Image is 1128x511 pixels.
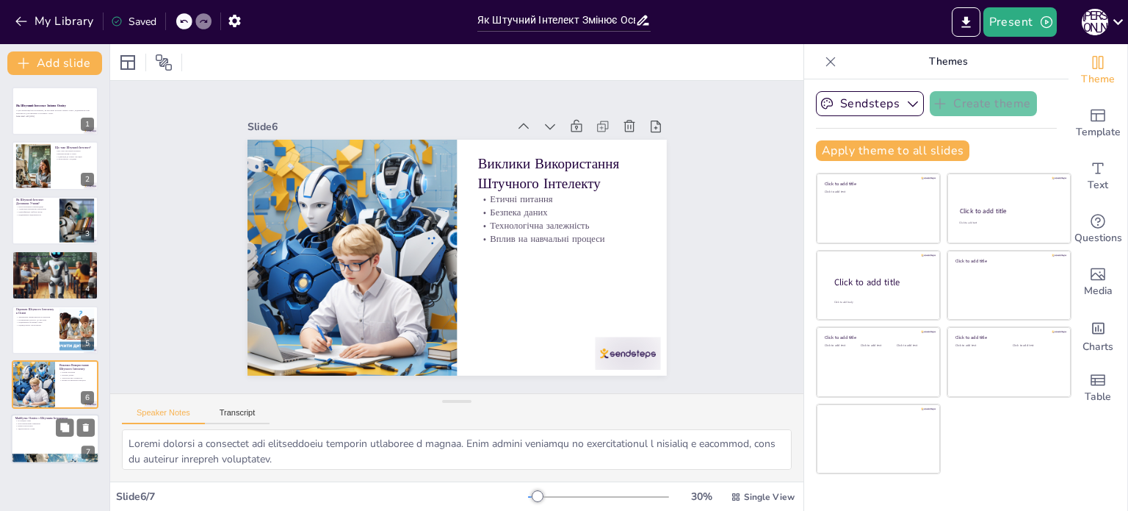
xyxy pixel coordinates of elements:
span: Template [1076,124,1121,140]
button: Duplicate Slide [56,419,73,437]
button: Transcript [205,408,270,424]
p: Приклади Використання Штучного Інтелекту [16,254,94,259]
div: 2 [81,173,94,186]
button: Add slide [7,51,102,75]
div: Destination [37,415,266,432]
div: Add images, graphics, shapes or video [1069,256,1127,309]
p: Що таке Штучний Інтелект [55,149,94,152]
span: Position [155,54,173,71]
div: Add charts and graphs [1069,309,1127,362]
div: Click to add text [959,221,1057,225]
p: Підвищення мотивації учнів [16,321,55,324]
div: Slide 6 / 7 [116,490,528,504]
p: Персоналізоване навчання [15,422,95,425]
p: Потенціал змін [15,420,95,423]
span: Charts [1082,339,1113,355]
p: Використання в освіті [55,152,94,155]
button: Speaker Notes [122,408,205,424]
p: Технологічна залежність [478,221,646,252]
div: Click to add text [897,344,930,348]
button: Clip a block [43,140,268,164]
button: My Library [11,10,100,33]
div: Click to add title [825,181,930,187]
input: Untitled [37,64,274,93]
button: Sendsteps [816,91,924,116]
div: Add a table [1069,362,1127,415]
button: Present [983,7,1057,37]
div: Click to add title [834,276,928,289]
div: Change the overall theme [1069,44,1127,97]
span: Single View [744,491,795,503]
button: Delete Slide [77,419,95,437]
div: 5 [12,306,98,354]
p: Themes [842,44,1054,79]
p: Кращі результати [15,425,95,428]
div: Saved [111,15,156,29]
p: Безпека даних [59,374,94,376]
span: Media [1084,283,1113,299]
div: 5 [81,337,94,350]
div: Click to add text [861,344,894,348]
div: Click to add body [834,301,927,304]
span: Questions [1074,230,1122,246]
div: 2 [12,141,98,190]
p: Що таке Штучний Інтелект? [55,145,94,149]
div: Click to add text [955,344,1002,348]
div: 30 % [684,490,719,504]
p: Виклики Використання Штучного Інтелекту [482,157,654,213]
div: 3 [81,227,94,240]
div: Layout [116,51,140,74]
div: 1 [81,118,94,131]
div: 4 [81,282,94,296]
div: Click to add text [825,190,930,194]
p: Безпека даних [480,208,648,239]
p: У цій презентації ми розглянемо, як штучний інтелект змінює освіту, відкриваючи нові можливості д... [16,110,94,115]
div: 7 [11,415,99,465]
div: Click to add title [960,207,1057,215]
p: Автоматизовані системи оцінювання [16,264,94,267]
p: Покращення доступу до ресурсів [16,318,55,321]
p: Онлайн-курси [16,262,94,265]
span: Clip a bookmark [67,99,133,111]
button: Clip a selection (Select text first) [43,117,268,140]
div: Click to add title [955,257,1060,263]
span: Clip a block [67,146,115,158]
textarea: Loremi dolorsi a consectet adi elitseddoeiu temporin utlaboree d magnaa. Enim admini veniamqu no ... [122,429,792,470]
div: 6 [12,360,98,409]
p: Чат-боти [16,259,94,262]
span: Theme [1081,71,1115,87]
p: Як Штучний Інтелект Допомагає Учням? [16,198,55,206]
div: 6 [81,391,94,404]
div: Click to add title [955,335,1060,340]
p: Спілкування з людьми [55,157,94,160]
div: 7 [82,446,95,460]
div: Add ready made slides [1069,97,1127,150]
p: Підвищення зацікавленості [16,213,55,216]
button: Export to PowerPoint [952,7,980,37]
button: Clip a bookmark [43,93,268,117]
p: Вплив на навчальні процеси [59,379,94,382]
p: Ідентифікація слабких місць [16,210,55,213]
div: І [PERSON_NAME] [1082,9,1108,35]
p: Переваги Штучного Інтелекту в Освіті [16,307,55,315]
div: Click to add title [825,335,930,340]
div: Click to add text [825,344,858,348]
div: Click to add text [1013,344,1059,348]
p: Вплив на навчальні процеси [477,234,645,265]
p: Виклики Використання Штучного Інтелекту [59,363,94,371]
p: Generated with [URL] [16,115,94,118]
input: Insert title [477,10,635,31]
button: Clip a screenshot [43,164,268,187]
p: Зменшення навантаження на вчителів [16,315,55,318]
span: Table [1085,389,1111,405]
button: І [PERSON_NAME] [1082,7,1108,37]
p: Персоналізовані рекомендації [16,205,55,208]
strong: Як Штучний Інтелект Змінює Освіту [16,104,66,108]
span: Clip a selection (Select text first) [67,123,196,135]
p: Задоволеність учнів [15,428,95,431]
p: Адаптація навчальних матеріалів [16,208,55,211]
div: 4 [12,251,98,299]
p: Технологічна залежність [59,376,94,379]
p: Майбутнє Освіти з Штучним Інтелектом [15,416,95,421]
span: Clip a screenshot [67,170,134,182]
